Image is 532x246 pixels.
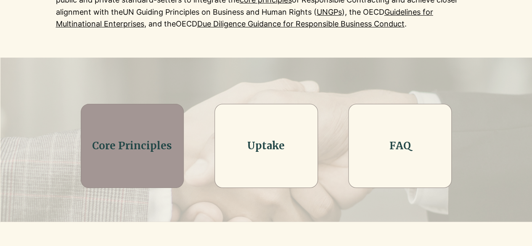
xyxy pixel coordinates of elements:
[317,8,342,16] a: UNGPs
[92,139,172,152] a: Core Principles
[247,139,285,152] a: Uptake
[123,8,317,16] a: UN Guiding Principles on Business and Human Rights (
[342,8,345,16] a: )
[197,19,405,28] a: Due Diligence Guidance for Responsible Business Conduct
[389,139,411,152] a: FAQ
[176,19,197,28] a: OECD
